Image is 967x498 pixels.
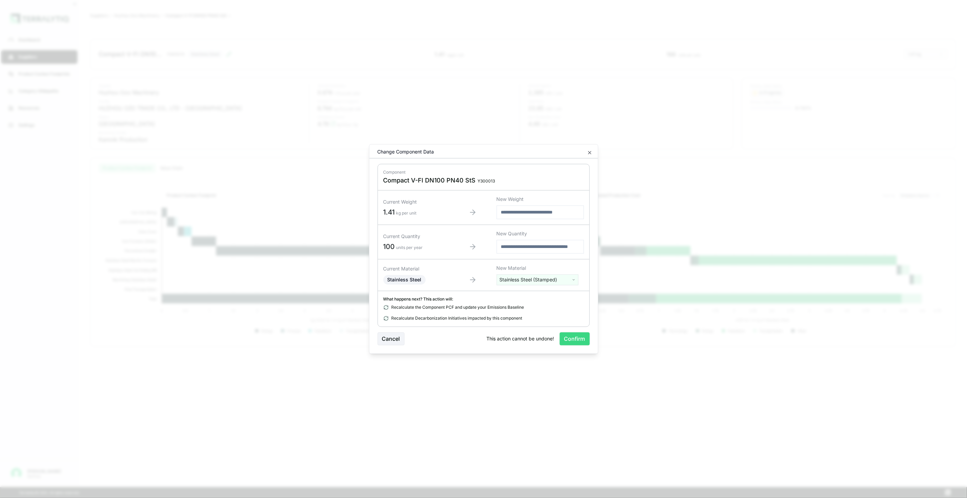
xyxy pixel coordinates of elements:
[372,149,434,156] div: Change Component Data
[383,297,584,302] div: What happens next? This action will:
[396,210,417,216] span: kg per unit
[383,233,449,240] div: Current Quantity
[378,333,405,346] button: Cancel
[383,266,449,273] div: Current Material
[497,196,584,203] div: New Weight
[487,336,554,342] span: This action cannot be undone!
[478,179,495,184] span: Y300013
[497,275,578,285] button: Stainless Steel (Stamped)
[387,277,422,283] span: Stainless Steel
[560,333,590,346] button: Confirm
[383,208,395,216] span: 1.41
[383,199,449,205] div: Current Weight
[383,316,584,321] div: Recalculate Decarbonization Initiatives impacted by this component
[497,265,584,272] div: New Material
[383,243,395,251] span: 100
[396,245,423,250] span: units per year
[383,305,584,310] div: Recalculate the Component PCF and update your Emissions Baseline
[497,231,584,237] div: New Quantity
[383,177,476,185] span: Compact V-Fl DN100 PN40 StS
[383,170,584,175] div: Component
